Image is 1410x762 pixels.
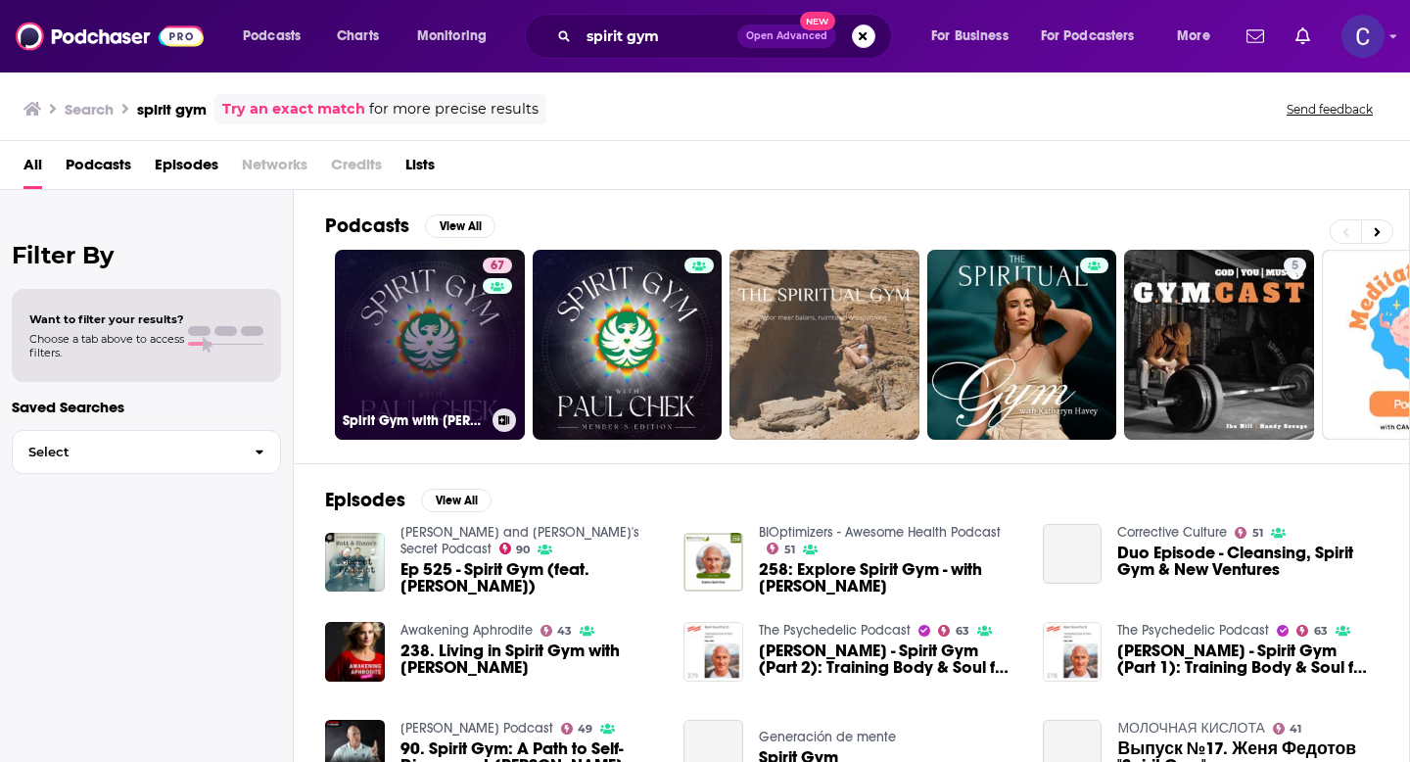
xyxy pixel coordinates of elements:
span: Charts [337,23,379,50]
h2: Podcasts [325,214,409,238]
a: Awakening Aphrodite [400,622,533,639]
a: All [23,149,42,189]
span: Credits [331,149,382,189]
a: Paul Chek - Spirit Gym (Part 2): Training Body & Soul for Plant Medicine [759,643,1019,676]
span: Networks [242,149,307,189]
h3: spirit gym [137,100,207,119]
span: 51 [1252,529,1263,538]
a: Duo Episode - Cleansing, Spirit Gym & New Ventures [1117,545,1378,578]
button: Send feedback [1281,101,1379,118]
a: 67 [483,258,512,273]
span: 90 [516,546,530,554]
a: Dr Espen Podcast [400,720,553,737]
a: Generación de mente [759,729,896,745]
img: Paul Chek - Spirit Gym (Part 1): Training Body & Soul for Plant Medicine [1043,622,1103,682]
h2: Episodes [325,488,405,512]
a: Paul Chek - Spirit Gym (Part 1): Training Body & Soul for Plant Medicine [1117,643,1378,676]
span: [PERSON_NAME] - Spirit Gym (Part 1): Training Body & Soul for Plant Medicine [1117,643,1378,676]
span: 49 [578,725,592,734]
a: EpisodesView All [325,488,492,512]
a: 67Spirit Gym with [PERSON_NAME] [335,250,525,440]
img: 238. Living in Spirit Gym with Paul Chek [325,622,385,682]
a: The Psychedelic Podcast [759,622,911,639]
a: 43 [540,625,573,637]
span: New [800,12,835,30]
a: The Psychedelic Podcast [1117,622,1269,639]
span: 5 [1292,257,1298,276]
span: 67 [491,257,504,276]
span: for more precise results [369,98,539,120]
a: Episodes [155,149,218,189]
span: Podcasts [243,23,301,50]
a: 49 [561,723,593,735]
h3: Search [65,100,114,119]
span: Open Advanced [746,31,827,41]
a: 63 [1296,625,1328,637]
a: МОЛОЧНАЯ КИСЛОТА [1117,720,1264,737]
a: 90 [499,543,531,554]
button: View All [425,214,495,238]
img: Paul Chek - Spirit Gym (Part 2): Training Body & Soul for Plant Medicine [683,622,743,682]
button: View All [421,489,492,512]
a: Podcasts [66,149,131,189]
a: PodcastsView All [325,214,495,238]
a: Charts [324,21,391,52]
button: open menu [403,21,512,52]
a: Show notifications dropdown [1239,20,1272,53]
span: [PERSON_NAME] - Spirit Gym (Part 2): Training Body & Soul for Plant Medicine [759,643,1019,676]
h3: Spirit Gym with [PERSON_NAME] [343,412,485,429]
div: Search podcasts, credits, & more... [543,14,911,59]
a: Matt and Shane's Secret Podcast [400,524,639,557]
a: 5 [1284,258,1306,273]
a: 258: Explore Spirit Gym - with Paul Chek [759,561,1019,595]
span: Select [13,446,239,458]
p: Saved Searches [12,398,281,416]
input: Search podcasts, credits, & more... [579,21,737,52]
a: Show notifications dropdown [1288,20,1318,53]
img: 258: Explore Spirit Gym - with Paul Chek [683,533,743,593]
a: 63 [938,625,969,637]
img: Podchaser - Follow, Share and Rate Podcasts [16,18,204,55]
span: More [1177,23,1210,50]
span: 258: Explore Spirit Gym - with [PERSON_NAME] [759,561,1019,595]
button: open menu [917,21,1033,52]
span: For Business [931,23,1009,50]
a: Duo Episode - Cleansing, Spirit Gym & New Ventures [1043,524,1103,584]
img: User Profile [1341,15,1385,58]
h2: Filter By [12,241,281,269]
button: Select [12,430,281,474]
a: Try an exact match [222,98,365,120]
button: open menu [229,21,326,52]
a: 41 [1273,723,1302,735]
span: Logged in as publicityxxtina [1341,15,1385,58]
span: Monitoring [417,23,487,50]
a: Lists [405,149,435,189]
a: BIOptimizers - Awesome Health Podcast [759,524,1001,541]
button: open menu [1028,21,1163,52]
a: Ep 525 - Spirit Gym (feat. Paul Chek) [400,561,661,595]
button: Open AdvancedNew [737,24,836,48]
a: Corrective Culture [1117,524,1227,541]
span: For Podcasters [1041,23,1135,50]
a: 51 [767,543,795,554]
span: 238. Living in Spirit Gym with [PERSON_NAME] [400,643,661,676]
span: Choose a tab above to access filters. [29,332,184,359]
span: 51 [784,546,795,554]
a: 5 [1124,250,1314,440]
span: Want to filter your results? [29,312,184,326]
a: 51 [1235,527,1263,539]
button: Show profile menu [1341,15,1385,58]
a: 238. Living in Spirit Gym with Paul Chek [400,643,661,676]
img: Ep 525 - Spirit Gym (feat. Paul Chek) [325,533,385,593]
span: 43 [557,627,572,636]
